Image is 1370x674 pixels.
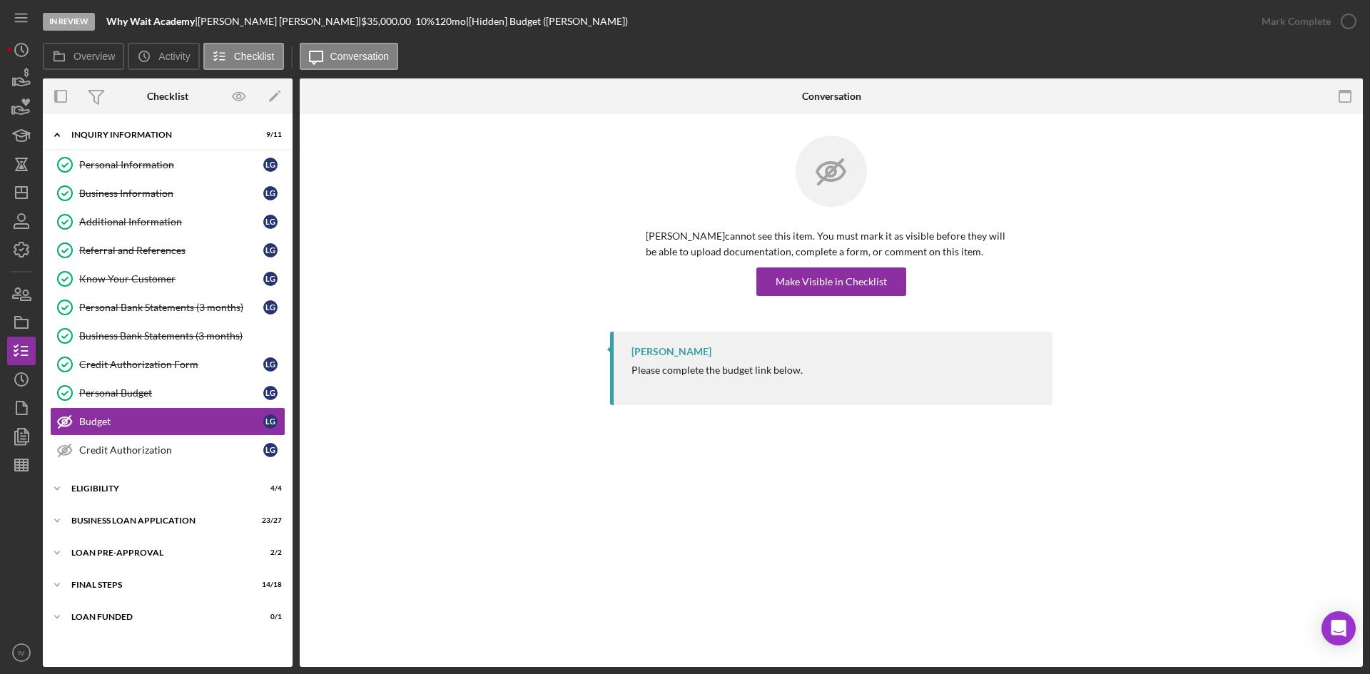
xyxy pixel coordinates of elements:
div: Business Information [79,188,263,199]
div: Personal Budget [79,387,263,399]
button: Overview [43,43,124,70]
div: Conversation [802,91,861,102]
button: IV [7,638,36,667]
div: LOAN FUNDED [71,613,246,621]
div: L G [263,443,278,457]
div: Know Your Customer [79,273,263,285]
div: Business Bank Statements (3 months) [79,330,285,342]
b: Why Wait Academy [106,15,195,27]
div: 120 mo [435,16,466,27]
div: INQUIRY INFORMATION [71,131,246,139]
div: 4 / 4 [256,484,282,493]
div: BUSINESS LOAN APPLICATION [71,516,246,525]
div: L G [263,186,278,200]
a: Business Bank Statements (3 months) [50,322,285,350]
div: 0 / 1 [256,613,282,621]
div: Budget [79,416,263,427]
button: Checklist [203,43,284,70]
a: Credit AuthorizationLG [50,436,285,464]
button: Make Visible in Checklist [756,267,906,296]
p: [PERSON_NAME] cannot see this item. You must mark it as visible before they will be able to uploa... [646,228,1017,260]
div: Please complete the budget link below. [631,364,803,376]
div: Make Visible in Checklist [776,267,887,296]
div: L G [263,158,278,172]
div: 2 / 2 [256,548,282,557]
a: Personal InformationLG [50,150,285,179]
div: Personal Information [79,159,263,170]
div: L G [263,272,278,286]
div: In Review [43,13,95,31]
div: 23 / 27 [256,516,282,525]
div: | [Hidden] Budget ([PERSON_NAME]) [466,16,628,27]
label: Activity [158,51,190,62]
a: Personal BudgetLG [50,379,285,407]
a: Credit Authorization FormLG [50,350,285,379]
a: Referral and ReferencesLG [50,236,285,265]
a: Business InformationLG [50,179,285,208]
label: Conversation [330,51,390,62]
text: IV [18,649,25,657]
div: L G [263,300,278,315]
div: L G [263,357,278,372]
div: | [106,16,198,27]
div: L G [263,243,278,257]
div: L G [263,414,278,429]
a: Know Your CustomerLG [50,265,285,293]
div: ELIGIBILITY [71,484,246,493]
div: L G [263,386,278,400]
button: Conversation [300,43,399,70]
div: Credit Authorization [79,444,263,456]
a: Personal Bank Statements (3 months)LG [50,293,285,322]
button: Mark Complete [1247,7,1363,36]
div: $35,000.00 [361,16,415,27]
a: BudgetLG [50,407,285,436]
div: 10 % [415,16,435,27]
label: Overview [73,51,115,62]
div: 9 / 11 [256,131,282,139]
div: Credit Authorization Form [79,359,263,370]
div: L G [263,215,278,229]
div: Open Intercom Messenger [1321,611,1356,645]
div: FINAL STEPS [71,581,246,589]
label: Checklist [234,51,275,62]
div: Additional Information [79,216,263,228]
a: Additional InformationLG [50,208,285,236]
div: Personal Bank Statements (3 months) [79,302,263,313]
div: LOAN PRE-APPROVAL [71,548,246,557]
div: Checklist [147,91,188,102]
div: Referral and References [79,245,263,256]
div: 14 / 18 [256,581,282,589]
button: Activity [128,43,199,70]
div: [PERSON_NAME] [PERSON_NAME] | [198,16,361,27]
div: Mark Complete [1262,7,1331,36]
div: [PERSON_NAME] [631,346,711,357]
